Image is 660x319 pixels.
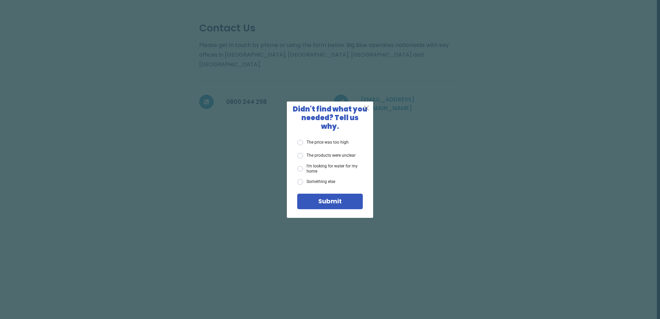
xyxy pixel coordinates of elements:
[614,273,650,309] iframe: Chatbot
[298,153,356,158] label: The products were unclear
[318,197,342,205] span: Submit
[293,104,367,131] span: Didn't find what you needed? Tell us why.
[298,179,335,185] label: Something else
[298,164,363,174] label: I'm looking for water for my home
[363,104,370,112] span: X
[298,140,349,145] label: The price was too high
